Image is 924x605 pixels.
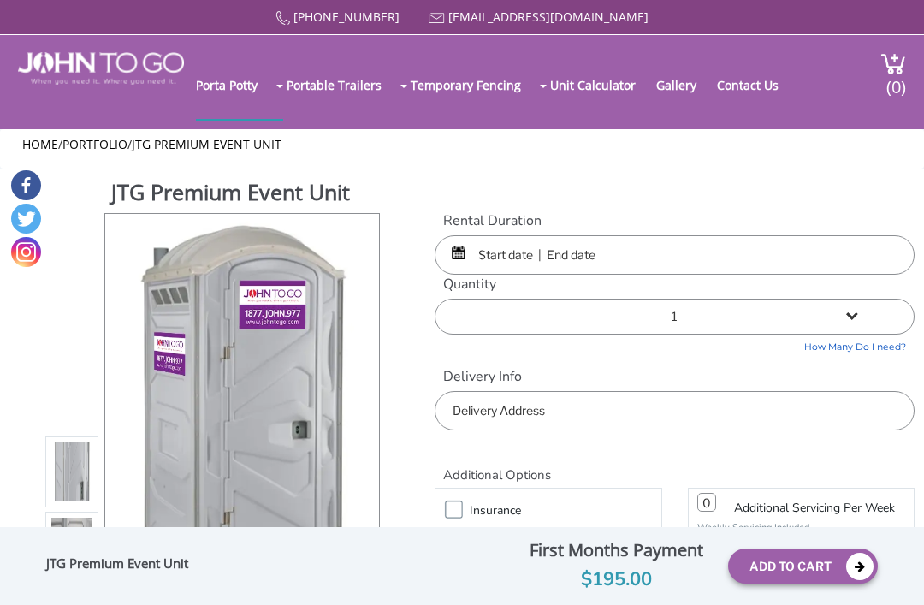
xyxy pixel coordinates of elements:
input: 0 [697,493,716,512]
h1: JTG Premium Event Unit [111,177,381,211]
a: Temporary Fencing [411,50,538,119]
a: [PHONE_NUMBER] [293,9,400,25]
label: Delivery Info [435,367,915,387]
a: Facebook [11,170,41,200]
a: Porta Potty [196,50,275,119]
img: Mail [429,13,445,24]
img: JOHN to go [18,52,183,85]
a: [EMAIL_ADDRESS][DOMAIN_NAME] [448,9,649,25]
h2: Additional Options [435,448,915,484]
h3: Insurance [470,500,669,521]
input: Start date | End date [435,235,915,275]
a: How Many Do I need? [435,335,915,354]
a: JTG Premium Event Unit [132,136,281,152]
div: $195.00 [518,565,715,595]
a: Home [22,136,58,152]
input: Delivery Address [435,391,915,430]
button: Add To Cart [728,549,878,584]
h3: Additional Servicing Per Week [734,502,895,514]
div: First Months Payment [518,536,715,565]
span: (0) [885,62,906,98]
label: Quantity [435,275,915,294]
img: Call [275,11,290,26]
a: Instagram [11,237,41,267]
a: Portable Trailers [287,50,399,119]
p: Weekly Servicing Included [697,521,905,534]
a: Unit Calculator [550,50,653,119]
label: Rental Duration [435,211,915,231]
button: Live Chat [856,537,924,605]
img: cart a [880,52,906,75]
a: Twitter [11,204,41,234]
a: Portfolio [62,136,127,152]
a: Contact Us [717,50,796,119]
a: Gallery [656,50,714,119]
ul: / / [22,136,903,153]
